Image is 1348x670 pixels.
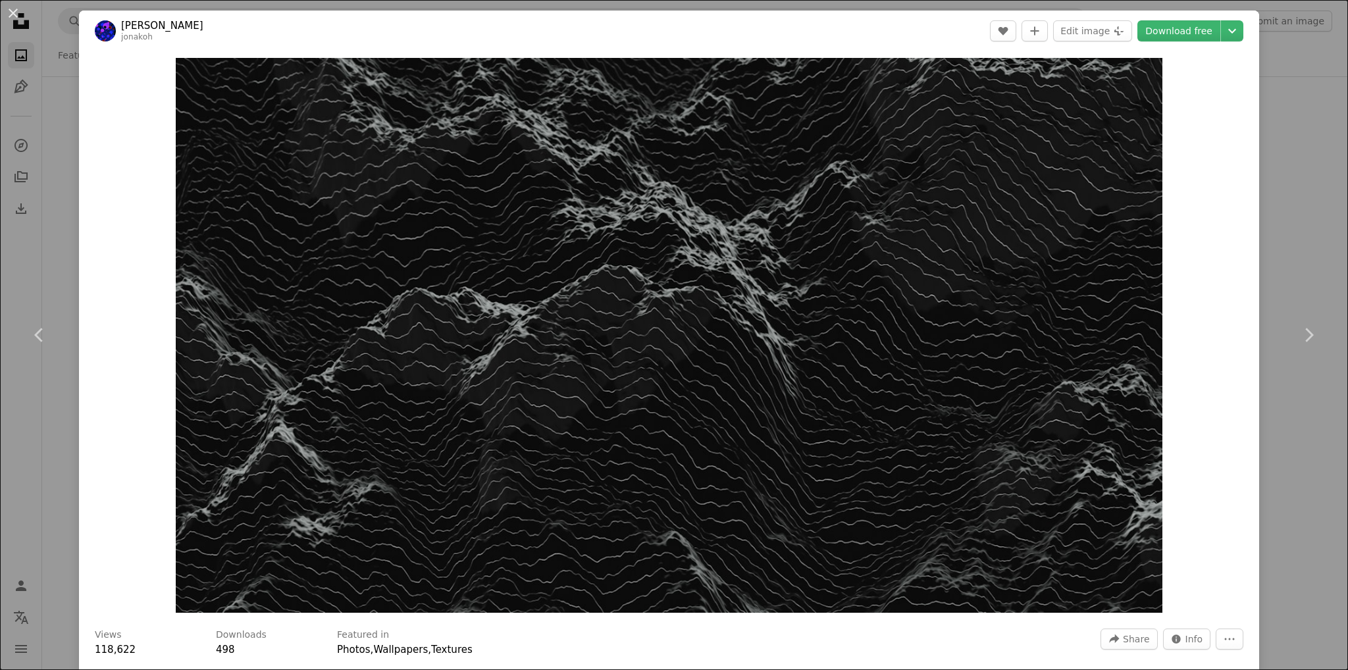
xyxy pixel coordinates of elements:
[1269,272,1348,398] a: Next
[1022,20,1048,41] button: Add to Collection
[337,644,371,656] a: Photos
[176,58,1162,613] img: Abstract dark landscape with textured mountain peaks.
[1185,629,1203,649] span: Info
[371,644,374,656] span: ,
[1221,20,1243,41] button: Choose download size
[216,644,235,656] span: 498
[95,629,122,642] h3: Views
[428,644,431,656] span: ,
[1137,20,1220,41] a: Download free
[373,644,428,656] a: Wallpapers
[216,629,267,642] h3: Downloads
[121,32,153,41] a: jonakoh
[121,19,203,32] a: [PERSON_NAME]
[1101,629,1157,650] button: Share this image
[95,20,116,41] img: Go to Jonathan Koh's profile
[1216,629,1243,650] button: More Actions
[176,58,1162,613] button: Zoom in on this image
[337,629,389,642] h3: Featured in
[1123,629,1149,649] span: Share
[1053,20,1132,41] button: Edit image
[1163,629,1211,650] button: Stats about this image
[990,20,1016,41] button: Like
[431,644,473,656] a: Textures
[95,644,136,656] span: 118,622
